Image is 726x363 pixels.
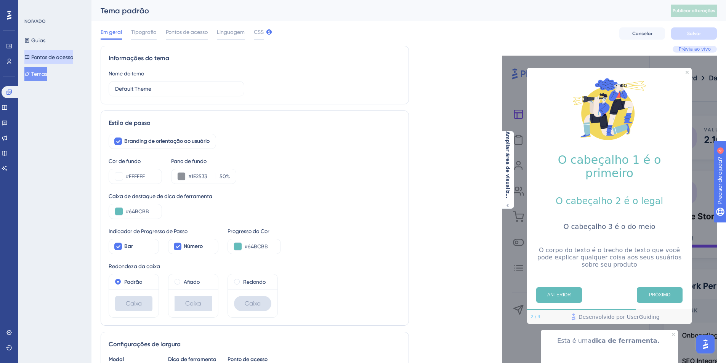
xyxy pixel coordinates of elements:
[672,333,675,336] div: Fechar visualização
[243,279,266,285] font: Redondo
[687,31,701,36] font: Salvar
[18,3,66,9] font: Precisar de ajuda?
[579,314,660,320] font: Desenvolvido por UserGuiding
[31,71,47,77] font: Temas
[101,29,122,35] font: Em geral
[101,6,149,15] font: Tema padrão
[109,70,144,77] font: Nome do tema
[124,138,210,144] font: Branding de orientação ao usuário
[694,333,717,356] iframe: Iniciador do Assistente de IA do UserGuiding
[228,356,268,363] font: Ponto de acesso
[184,243,203,249] font: Número
[185,300,201,307] font: Caixa
[591,337,660,344] font: dica de ferramenta.
[556,196,663,206] font: O cabeçalho 2 é o legal
[502,131,514,208] button: Ampliar área de visualização
[24,19,46,24] font: NOIVADO
[571,71,647,147] img: Mídia Modal
[547,292,571,297] font: ANTERIOR
[558,153,665,180] font: O cabeçalho 1 é o primeiro
[217,29,245,35] font: Linguagem
[126,300,142,307] font: Caixa
[226,173,230,179] font: %
[31,54,73,60] font: Pontos de acesso
[245,300,261,307] font: Caixa
[671,5,717,17] button: Publicar alterações
[124,279,142,285] font: Padrão
[557,337,591,344] font: Esta é uma
[537,246,683,268] font: O corpo do texto é o trecho de texto que você pode explicar qualquer coisa aos seus usuários sobr...
[228,228,269,234] font: Progresso da Cor
[24,34,45,47] button: Guias
[531,314,540,320] div: Passo 2 de 3
[505,131,510,206] font: Ampliar área de visualização
[166,29,208,35] font: Pontos de acesso
[637,287,683,303] button: Próximo
[24,67,47,81] button: Temas
[218,172,226,181] input: %
[619,27,665,40] button: Cancelar
[531,314,540,319] font: 2 / 3
[673,8,715,13] font: Publicar alterações
[527,310,692,324] div: Rodapé
[536,287,582,303] button: Anterior
[24,50,73,64] button: Pontos de acesso
[564,222,655,230] font: O cabeçalho 3 é o do meio
[71,5,73,9] font: 4
[124,243,133,249] font: Bar
[168,356,216,363] font: Dica de ferramenta
[109,341,181,348] font: Configurações de largura
[131,29,157,35] font: Tipografia
[109,228,188,234] font: Indicador de Progresso de Passo
[184,279,200,285] font: Afiado
[109,193,212,199] font: Caixa de destaque de dica de ferramenta
[109,54,169,62] font: Informações do tema
[671,27,717,40] button: Salvar
[109,263,160,269] font: Redondeza da caixa
[632,31,652,36] font: Cancelar
[109,356,124,363] font: Modal
[254,29,264,35] font: CSS
[115,85,238,93] input: Nome do tema
[109,119,151,126] font: Estilo de passo
[109,158,141,164] font: Cor de fundo
[686,71,689,74] div: Fechar visualização
[171,158,207,164] font: Pano de fundo
[679,46,711,52] font: Prévia ao vivo
[649,292,671,297] font: PRÓXIMO
[31,37,45,43] font: Guias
